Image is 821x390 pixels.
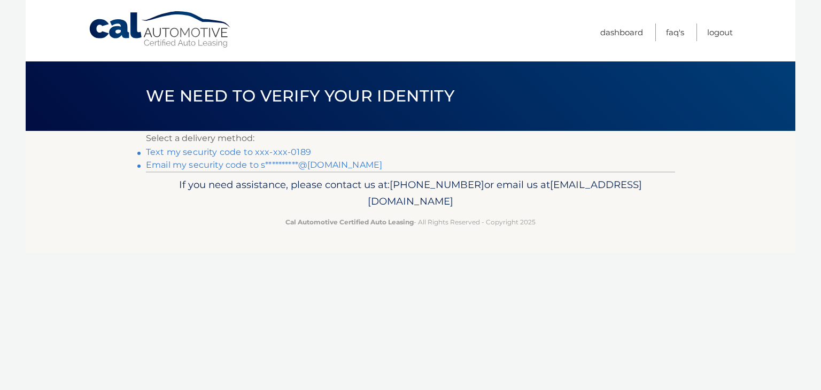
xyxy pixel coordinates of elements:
[88,11,233,49] a: Cal Automotive
[666,24,684,41] a: FAQ's
[285,218,414,226] strong: Cal Automotive Certified Auto Leasing
[146,86,454,106] span: We need to verify your identity
[153,216,668,228] p: - All Rights Reserved - Copyright 2025
[600,24,643,41] a: Dashboard
[153,176,668,210] p: If you need assistance, please contact us at: or email us at
[146,131,675,146] p: Select a delivery method:
[390,178,484,191] span: [PHONE_NUMBER]
[707,24,733,41] a: Logout
[146,147,311,157] a: Text my security code to xxx-xxx-0189
[146,160,382,170] a: Email my security code to s**********@[DOMAIN_NAME]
